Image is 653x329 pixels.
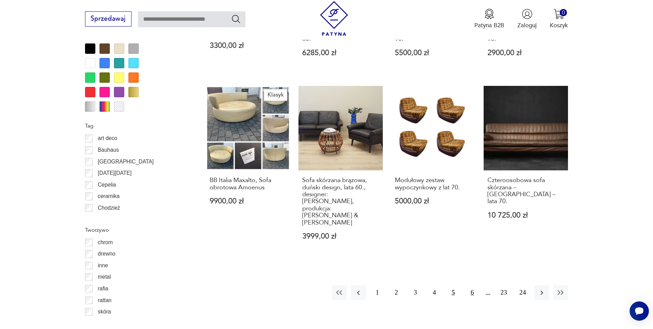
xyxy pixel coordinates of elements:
[487,177,564,205] h3: Czteroosobowa sofa skórzana – [GEOGRAPHIC_DATA] – lata 70.
[98,169,131,178] p: [DATE][DATE]
[474,21,504,29] p: Patyna B2B
[550,9,568,29] button: 0Koszyk
[85,226,186,235] p: Tworzywo
[210,42,286,49] p: 3300,00 zł
[302,49,379,57] p: 6285,00 zł
[487,21,564,42] h3: Sofa 2-osobowa, [GEOGRAPHIC_DATA], lata 90.
[370,285,385,300] button: 1
[98,215,118,224] p: Ćmielów
[98,261,108,270] p: inne
[554,9,564,19] img: Ikona koszyka
[515,285,530,300] button: 24
[98,238,113,247] p: chrom
[98,319,115,328] p: tkanina
[395,49,472,57] p: 5500,00 zł
[487,49,564,57] p: 2900,00 zł
[98,249,115,258] p: drewno
[98,180,116,189] p: Cepelia
[302,177,379,226] h3: Sofa skórzana brązowa, duński design, lata 60., designer: [PERSON_NAME], produkcja: [PERSON_NAME]...
[98,134,117,143] p: art deco
[517,9,537,29] button: Zaloguj
[484,9,495,19] img: Ikona medalu
[496,285,511,300] button: 23
[302,21,379,42] h3: Włoska skórzana sofa mid-century, Linea Valentini, lata 80.
[85,17,131,22] a: Sprzedawaj
[465,285,480,300] button: 6
[98,284,108,293] p: rafia
[487,212,564,219] p: 10 725,00 zł
[427,285,442,300] button: 4
[517,21,537,29] p: Zaloguj
[560,9,567,16] div: 0
[484,86,568,256] a: Czteroosobowa sofa skórzana – Niemcy – lata 70.Czteroosobowa sofa skórzana – [GEOGRAPHIC_DATA] – ...
[98,203,120,212] p: Chodzież
[98,192,119,201] p: ceramika
[231,14,241,24] button: Szukaj
[98,296,112,305] p: rattan
[298,86,383,256] a: Sofa skórzana brązowa, duński design, lata 60., designer: Aage Christiansen, produkcja: Erhardsen...
[391,86,475,256] a: Modułowy zestaw wypoczynkowy z lat 70.Modułowy zestaw wypoczynkowy z lat 70.5000,00 zł
[408,285,423,300] button: 3
[395,21,472,42] h3: Komplet mebli biurowych, [GEOGRAPHIC_DATA], lata 90.
[395,198,472,205] p: 5000,00 zł
[98,272,111,281] p: metal
[317,1,351,36] img: Patyna - sklep z meblami i dekoracjami vintage
[85,121,186,130] p: Tag
[389,285,404,300] button: 2
[98,307,111,316] p: skóra
[395,177,472,191] h3: Modułowy zestaw wypoczynkowy z lat 70.
[98,157,154,166] p: [GEOGRAPHIC_DATA]
[446,285,461,300] button: 5
[474,9,504,29] button: Patyna B2B
[210,198,286,205] p: 9900,00 zł
[85,11,131,27] button: Sprzedawaj
[630,301,649,321] iframe: Smartsupp widget button
[522,9,533,19] img: Ikonka użytkownika
[474,9,504,29] a: Ikona medaluPatyna B2B
[98,146,119,154] p: Bauhaus
[550,21,568,29] p: Koszyk
[206,86,290,256] a: KlasykBB Italia Maxalto, Sofa obrotowa AmoenusBB Italia Maxalto, Sofa obrotowa Amoenus9900,00 zł
[302,233,379,240] p: 3999,00 zł
[210,177,286,191] h3: BB Italia Maxalto, Sofa obrotowa Amoenus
